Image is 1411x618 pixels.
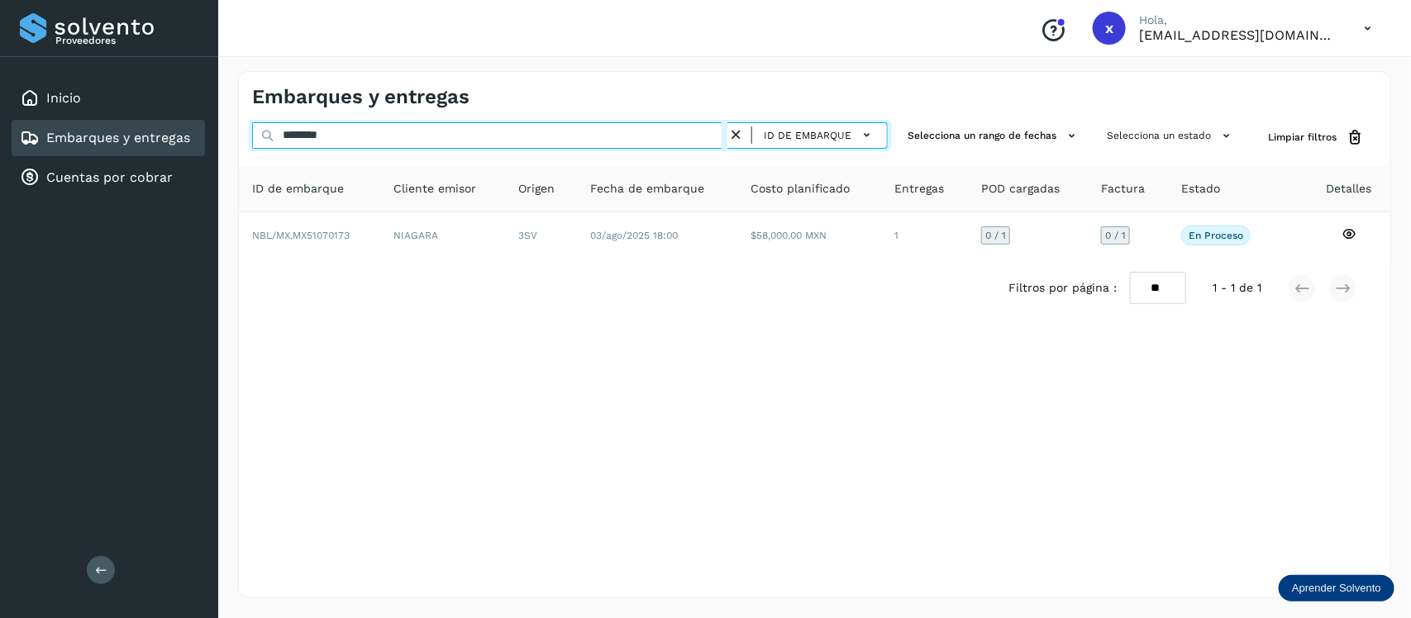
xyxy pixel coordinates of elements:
[252,180,344,197] span: ID de embarque
[505,212,577,259] td: 3SV
[901,122,1087,150] button: Selecciona un rango de fechas
[12,159,205,196] div: Cuentas por cobrar
[55,35,198,46] p: Proveedores
[1189,230,1243,241] p: En proceso
[1008,279,1117,297] span: Filtros por página :
[1181,180,1220,197] span: Estado
[590,180,704,197] span: Fecha de embarque
[1268,130,1337,145] span: Limpiar filtros
[1213,279,1261,297] span: 1 - 1 de 1
[759,123,880,147] button: ID de embarque
[985,231,1006,240] span: 0 / 1
[1139,27,1337,43] p: xmgm@transportesser.com.mx
[46,169,173,185] a: Cuentas por cobrar
[252,85,470,109] h4: Embarques y entregas
[252,230,350,241] span: NBL/MX.MX51070173
[1100,122,1242,150] button: Selecciona un estado
[1105,231,1126,240] span: 0 / 1
[1101,180,1145,197] span: Factura
[1139,13,1337,27] p: Hola,
[737,212,881,259] td: $58,000.00 MXN
[981,180,1060,197] span: POD cargadas
[46,130,190,145] a: Embarques y entregas
[46,90,81,106] a: Inicio
[590,230,678,241] span: 03/ago/2025 18:00
[12,120,205,156] div: Embarques y entregas
[751,180,850,197] span: Costo planificado
[1255,122,1377,153] button: Limpiar filtros
[12,80,205,116] div: Inicio
[894,180,944,197] span: Entregas
[380,212,505,259] td: NIAGARA
[393,180,476,197] span: Cliente emisor
[1279,575,1394,601] div: Aprender Solvento
[1327,180,1372,197] span: Detalles
[1292,582,1381,595] p: Aprender Solvento
[518,180,555,197] span: Origen
[881,212,968,259] td: 1
[764,128,851,143] span: ID de embarque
